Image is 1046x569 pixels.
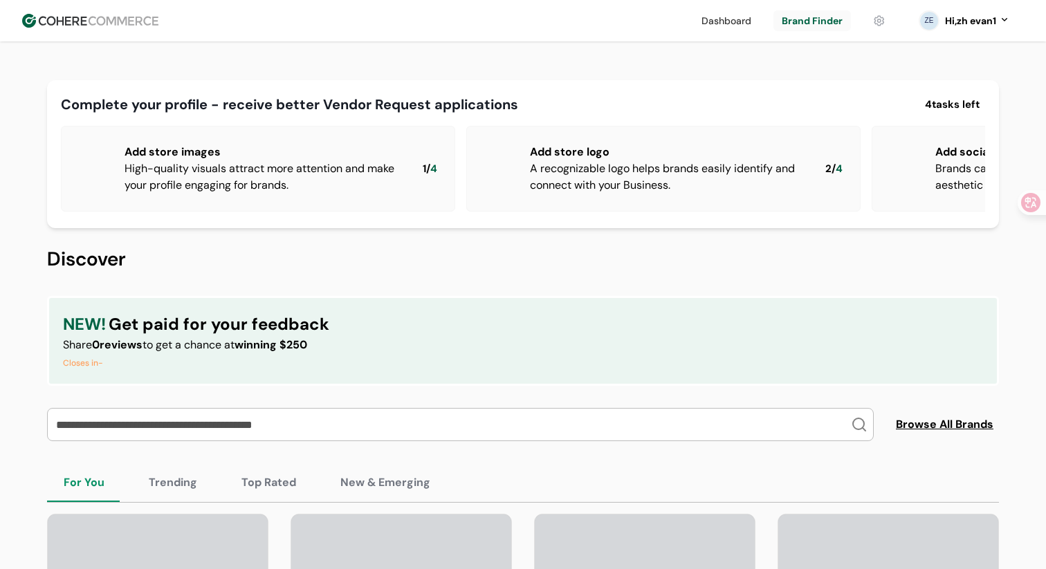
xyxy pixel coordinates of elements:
button: Top Rated [225,463,313,502]
span: to get a chance at [143,337,235,352]
span: 2 [825,161,832,177]
div: Hi, zh evan1 [945,14,996,28]
span: winning $250 [235,337,307,352]
div: Complete your profile - receive better Vendor Request applications [61,94,518,115]
div: Add store images [125,144,401,160]
div: A recognizable logo helps brands easily identify and connect with your Business. [530,160,803,194]
button: For You [47,463,121,502]
img: Cohere Logo [22,14,158,28]
span: 4 [836,161,843,177]
span: Get paid for your feedback [109,312,329,337]
span: NEW! [63,312,106,337]
div: Add store logo [530,144,803,160]
span: 4 tasks left [925,97,980,113]
span: Browse All Brands [896,416,993,433]
span: 4 [430,161,437,177]
button: Trending [132,463,214,502]
span: / [426,161,430,177]
div: High-quality visuals attract more attention and make your profile engaging for brands. [125,160,401,194]
span: Share [63,337,92,352]
span: 0 reviews [92,337,143,352]
div: Closes in - [63,356,329,370]
button: Hi,zh evan1 [945,14,1010,28]
a: Browse All Brands [896,416,999,433]
span: 1 [423,161,426,177]
span: Discover [47,246,126,272]
span: / [832,161,836,177]
svg: 0 percent [919,10,939,31]
button: New & Emerging [324,463,447,502]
